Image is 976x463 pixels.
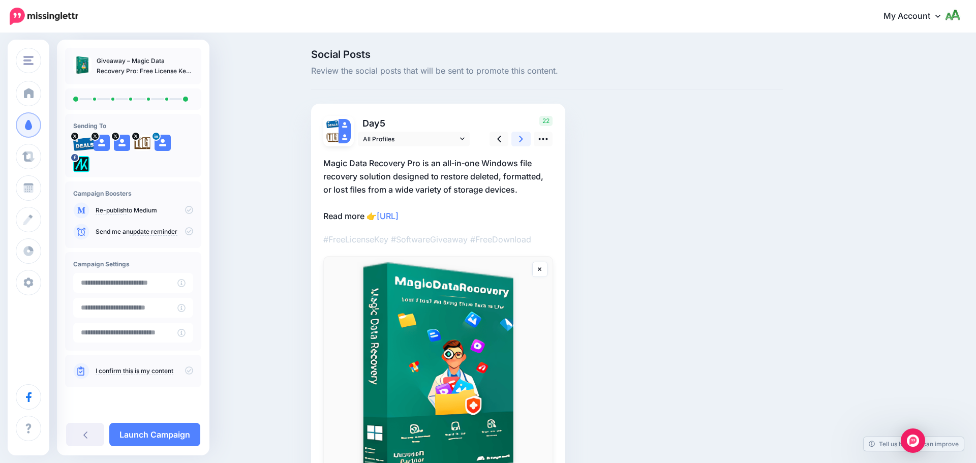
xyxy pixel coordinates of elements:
p: Giveaway – Magic Data Recovery Pro: Free License Key | Data Recovery & File Recovery – for Windows [97,56,193,76]
p: Magic Data Recovery Pro is an all‑in‑one Windows file recovery solution designed to restore delet... [323,157,553,223]
a: I confirm this is my content [96,367,173,375]
a: Tell us how we can improve [864,437,964,451]
img: user_default_image.png [339,131,351,143]
h4: Campaign Settings [73,260,193,268]
p: Day [358,116,471,131]
div: Open Intercom Messenger [901,428,925,453]
img: user_default_image.png [94,135,110,151]
a: My Account [873,4,961,29]
img: menu.png [23,56,34,65]
span: 5 [380,118,385,129]
img: user_default_image.png [155,135,171,151]
img: 2f79ab8c3619c70dc0ed6597d11c7134_thumb.jpg [73,56,91,74]
img: user_default_image.png [114,135,130,151]
img: agK0rCH6-27705.jpg [134,135,150,151]
a: Re-publish [96,206,127,214]
img: 95cf0fca748e57b5e67bba0a1d8b2b21-27699.png [73,135,96,151]
p: to Medium [96,206,193,215]
a: update reminder [130,228,177,236]
span: Review the social posts that will be sent to promote this content. [311,65,783,78]
img: agK0rCH6-27705.jpg [326,131,339,143]
a: [URL] [377,211,399,221]
a: All Profiles [358,132,470,146]
img: 300371053_782866562685722_1733786435366177641_n-bsa128417.png [73,156,89,172]
span: 22 [539,116,553,126]
p: Send me an [96,227,193,236]
h4: Campaign Boosters [73,190,193,197]
img: Missinglettr [10,8,78,25]
img: 95cf0fca748e57b5e67bba0a1d8b2b21-27699.png [326,119,339,128]
img: user_default_image.png [339,119,351,131]
h4: Sending To [73,122,193,130]
span: All Profiles [363,134,457,144]
p: #FreeLicenseKey #SoftwareGiveaway #FreeDownload [323,233,553,246]
span: Social Posts [311,49,783,59]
